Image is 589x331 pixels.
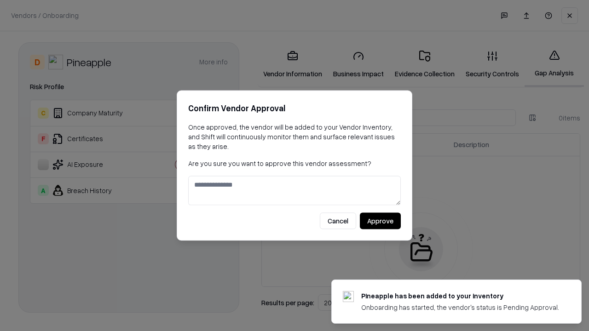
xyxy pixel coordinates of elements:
button: Cancel [320,213,356,229]
h2: Confirm Vendor Approval [188,102,401,115]
button: Approve [360,213,401,229]
div: Onboarding has started, the vendor's status is Pending Approval. [361,302,559,312]
p: Are you sure you want to approve this vendor assessment? [188,159,401,168]
div: Pineapple has been added to your inventory [361,291,559,301]
img: pineappleenergy.com [343,291,354,302]
p: Once approved, the vendor will be added to your Vendor Inventory, and Shift will continuously mon... [188,122,401,151]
